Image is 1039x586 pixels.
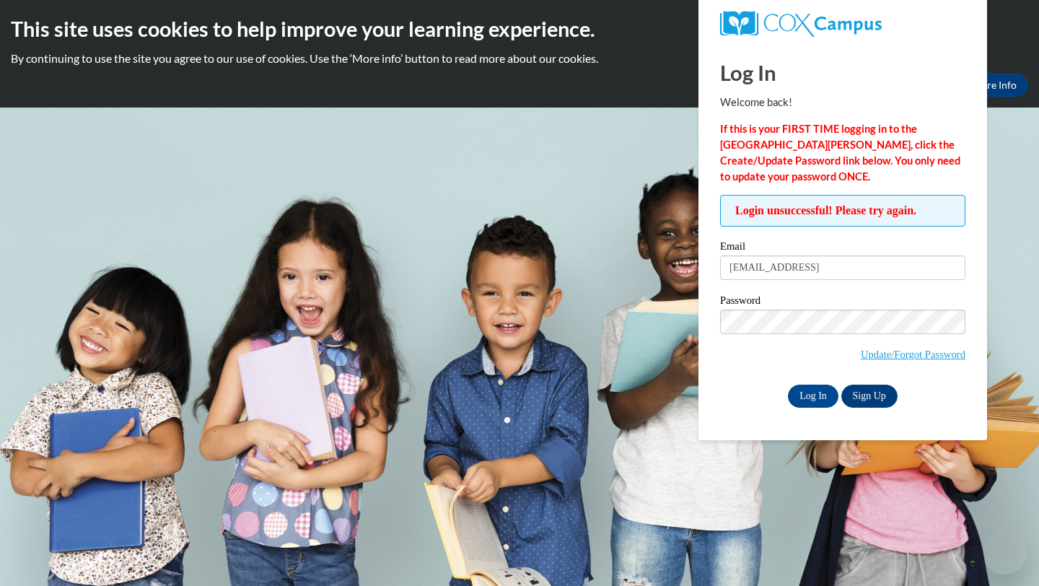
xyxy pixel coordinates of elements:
input: Log In [788,385,838,408]
iframe: Button to launch messaging window [981,528,1027,574]
label: Password [720,295,965,310]
p: Welcome back! [720,95,965,110]
a: COX Campus [720,11,965,37]
strong: If this is your FIRST TIME logging in to the [GEOGRAPHIC_DATA][PERSON_NAME], click the Create/Upd... [720,123,960,183]
p: By continuing to use the site you agree to our use of cookies. Use the ‘More info’ button to read... [11,51,1028,66]
a: Update/Forgot Password [861,349,965,360]
a: Sign Up [841,385,898,408]
h1: Log In [720,58,965,87]
label: Email [720,241,965,255]
h2: This site uses cookies to help improve your learning experience. [11,14,1028,43]
a: More Info [960,74,1028,97]
span: Login unsuccessful! Please try again. [720,195,965,227]
img: COX Campus [720,11,882,37]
